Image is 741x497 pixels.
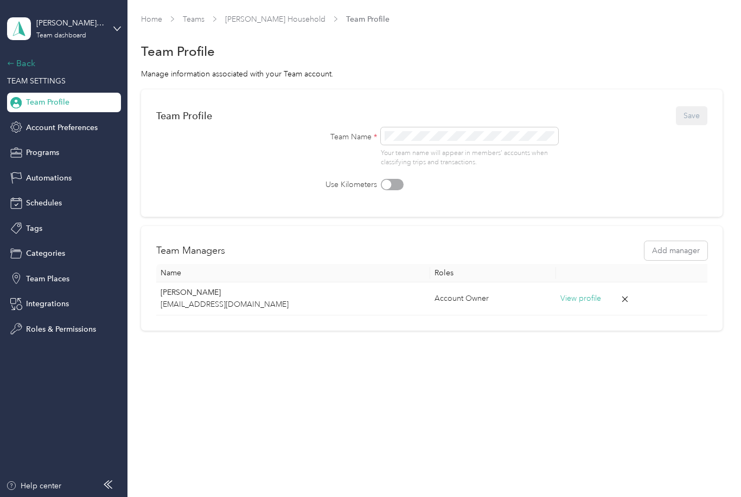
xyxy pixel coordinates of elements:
a: [PERSON_NAME] Household [225,15,325,24]
span: Automations [26,172,72,184]
div: Manage information associated with your Team account. [141,68,723,80]
span: Integrations [26,298,69,309]
p: Your team name will appear in members’ accounts when classifying trips and transactions. [381,149,558,167]
span: Categories [26,248,65,259]
button: Add manager [644,241,707,260]
span: Team Profile [346,14,389,25]
div: Team dashboard [36,33,86,39]
button: Help center [6,480,61,492]
div: Back [7,57,116,70]
iframe: Everlance-gr Chat Button Frame [680,436,741,497]
div: Team Profile [156,110,212,121]
h1: Team Profile [141,46,215,57]
a: Teams [183,15,205,24]
p: [PERSON_NAME] [161,287,426,299]
p: [EMAIL_ADDRESS][DOMAIN_NAME] [161,299,426,311]
span: Roles & Permissions [26,324,96,335]
div: [PERSON_NAME] Household [36,17,104,29]
span: Account Preferences [26,122,98,133]
button: View profile [560,293,601,305]
th: Roles [430,264,556,282]
span: Schedules [26,197,62,209]
label: Team Name [280,131,378,143]
div: Account Owner [435,293,552,305]
a: Home [141,15,162,24]
span: Tags [26,223,42,234]
h2: Team Managers [156,243,225,258]
span: TEAM SETTINGS [7,76,66,86]
span: Team Places [26,273,69,285]
span: Programs [26,147,59,158]
span: Team Profile [26,96,69,108]
th: Name [156,264,430,282]
label: Use Kilometers [280,179,378,190]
